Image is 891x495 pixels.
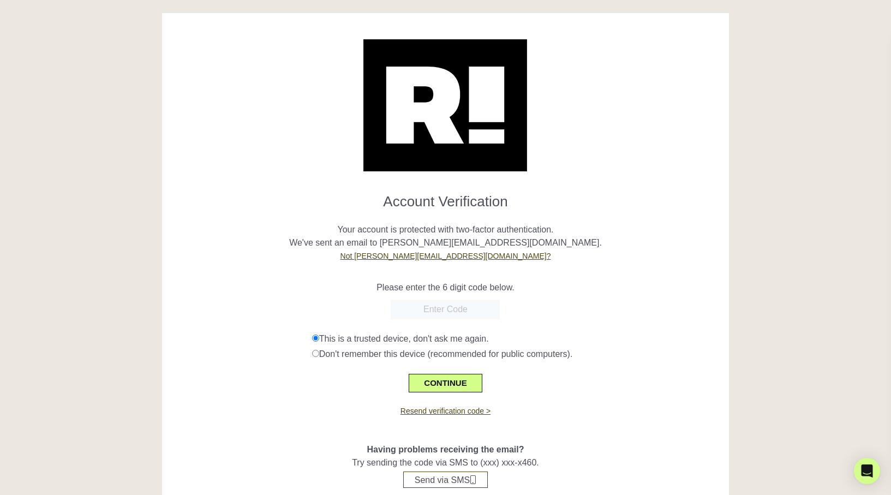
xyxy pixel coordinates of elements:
a: Resend verification code > [400,407,491,415]
div: Try sending the code via SMS to (xxx) xxx-x460. [170,417,721,488]
span: Having problems receiving the email? [367,445,524,454]
img: Retention.com [363,39,527,171]
input: Enter Code [391,300,500,319]
h1: Account Verification [170,184,721,210]
a: Not [PERSON_NAME][EMAIL_ADDRESS][DOMAIN_NAME]? [340,252,551,260]
p: Please enter the 6 digit code below. [170,281,721,294]
div: Don't remember this device (recommended for public computers). [312,348,721,361]
div: Open Intercom Messenger [854,458,880,484]
div: This is a trusted device, don't ask me again. [312,332,721,345]
p: Your account is protected with two-factor authentication. We've sent an email to [PERSON_NAME][EM... [170,210,721,263]
button: CONTINUE [409,374,482,392]
button: Send via SMS [403,472,488,488]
